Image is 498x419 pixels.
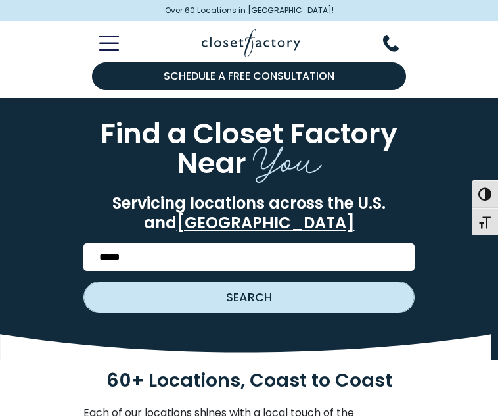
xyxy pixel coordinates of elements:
img: Closet Factory Logo [202,29,300,57]
span: SEARCH [226,291,272,303]
span: Over 60 Locations in [GEOGRAPHIC_DATA]! [165,5,334,16]
span: 60+ Locations, Coast to Coast [106,367,392,393]
span: Find a Closet Factory [101,114,397,154]
span: You [253,128,322,186]
button: Toggle Mobile Menu [83,36,119,51]
p: Servicing locations across the U.S. and [83,193,415,233]
a: Schedule a Free Consultation [92,62,407,90]
button: Search our Nationwide Locations [84,282,414,312]
button: Phone Number [383,35,415,52]
input: Enter Postal Code [83,243,415,271]
button: Toggle Font size [472,208,498,235]
button: Toggle High Contrast [472,180,498,208]
a: [GEOGRAPHIC_DATA] [177,212,355,234]
span: Near [177,143,246,183]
